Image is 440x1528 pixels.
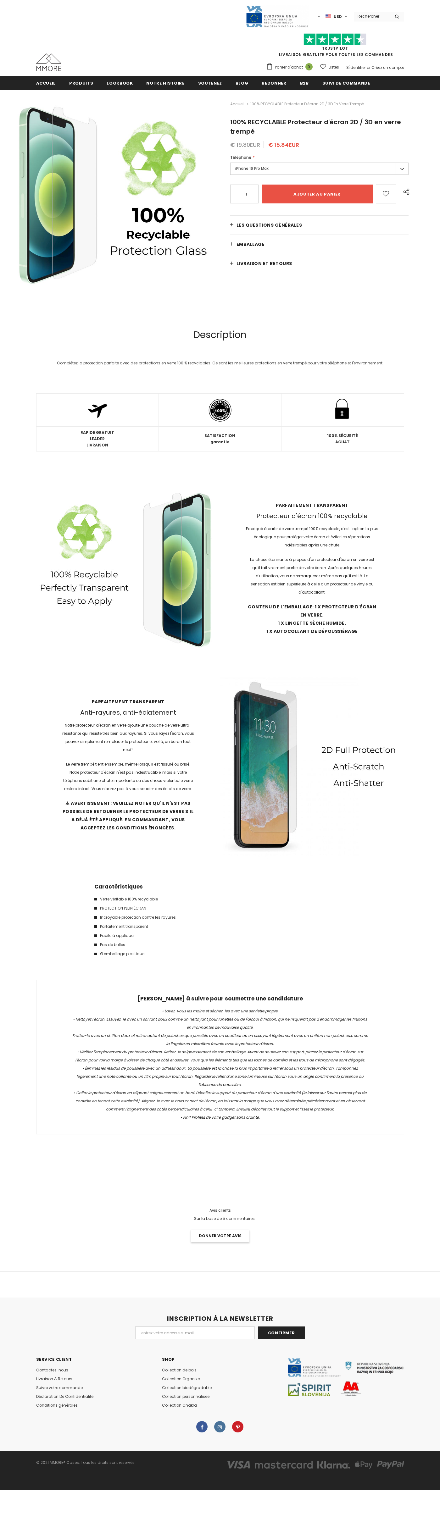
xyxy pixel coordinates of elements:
[230,118,401,136] span: 100% RECYCLABLE Protecteur d'écran 2D / 3D en verre trempé
[237,222,302,228] span: Les questions générales
[262,80,286,86] span: Redonner
[230,216,409,235] a: Les questions générales
[193,328,247,341] span: Description
[304,33,366,46] img: Faites confiance aux étoiles pilotes
[329,64,339,70] span: Listes
[107,80,133,86] span: Lookbook
[346,65,366,70] a: S'identifier
[162,1385,212,1390] span: Collection biodégradable
[162,1356,175,1362] span: SHOP
[162,1392,209,1401] a: Collection personnalisée
[62,709,194,717] h3: Anti-rayures, anti-éclatement
[246,603,378,635] strong: Contenu de l'emballage: 1 x protecteur d'écran en verre, 1 x lingette sèche humide, 1 x autocolla...
[69,80,93,86] span: Produits
[288,1358,404,1396] img: Javni Razpis
[36,1383,83,1392] a: Suivre votre commande
[237,241,265,247] span: EMBALLAGE
[230,254,409,273] a: Livraison et retours
[94,913,214,922] li: Incroyable protection contre les rayures
[36,1392,93,1401] a: Déclaration De Confidentialité
[209,1208,231,1213] span: Avis clients
[36,53,61,71] img: Cas MMORE
[246,502,378,508] strong: Parfaitement transparent
[354,12,390,21] input: Search Site
[162,1403,197,1408] span: Collection Chakra
[167,1314,273,1323] span: INSCRIPTION À LA NEWSLETTER
[72,1007,368,1121] p: • Lavez-vous les mains et séchez-les avec une serviette propre. • Nettoyez l'écran. Essuyez-le av...
[94,922,214,931] li: Parfaitement transparent
[230,235,409,254] a: EMBALLAGE
[230,155,251,160] span: Téléphone
[62,799,194,832] strong: ⚠ AVERTISSEMENT: veuillez noter qu'il n'est pas possible de retourner le protecteur de verre s'il...
[135,1326,255,1339] input: Email Address
[320,62,339,73] a: Listes
[327,433,358,438] strong: 100% SÉCURITÉ
[246,556,378,596] p: La chose étonnante à propos d'un protecteur d'écran en verre est qu'il fait vraiment partie de vo...
[36,80,56,86] span: Accueil
[36,479,220,662] img: Protecteur d'écran en verre transparent entièrement recyclable
[36,1376,72,1381] span: Livraison & Retours
[322,46,348,51] a: TrustPilot
[94,932,214,940] li: Facile à appliquer
[246,512,378,520] h3: Protecteur d'écran 100% recyclable
[86,442,108,448] strong: LIVRAISON
[230,141,260,149] span: € 19.80EUR
[94,904,214,912] li: PROTECTION PLEIN ÉCRAN
[107,76,133,90] a: Lookbook
[250,100,364,108] span: 100% RECYCLABLE Protecteur d'écran 2D / 3D en verre trempé
[162,1394,209,1399] span: Collection personnalisée
[246,525,378,549] p: Fabriqué à partir de verre trempé 100% recyclable, c'est l'option la plus écologique pour protége...
[322,80,370,86] span: Suivi de commande
[36,1458,215,1467] div: © 2021 MMORE® Cases. Tous les droits sont réservés.
[94,895,214,903] li: Verre véritable 100% recyclable
[237,260,292,267] span: Livraison et retours
[246,5,309,28] img: Javni Razpis
[36,1367,68,1373] span: Contactez-nous
[262,185,373,203] input: Ajouter au panier
[204,433,235,438] strong: SATISFACTION
[62,721,194,754] p: Notre protecteur d'écran en verre ajoute une couche de verre ultra-résistante qui résiste très bi...
[262,76,286,90] a: Redonner
[377,1461,404,1469] img: paypal
[198,80,222,86] span: soutenez
[268,141,299,149] span: € 15.84EUR
[62,699,194,705] strong: Parfaitement transparent
[36,1403,78,1408] span: Conditions générales
[36,76,56,90] a: Accueil
[230,100,244,108] a: Accueil
[275,64,303,70] span: Panier d'achat
[36,1385,83,1390] span: Suivre votre commande
[36,1375,72,1383] a: Livraison & Retours
[162,1375,200,1383] a: Collection Organika
[62,760,194,793] p: Le verre trempé tient ensemble, même lorsqu'il est fissuré ou brisé. Notre protecteur d'écran n'e...
[36,994,404,1003] h4: [PERSON_NAME] à suivre pour soumettre une candidature
[266,63,316,72] a: Panier d'achat 0
[162,1367,197,1373] span: Collection de bois
[36,1401,78,1410] a: Conditions générales
[36,360,404,366] div: Complétez la protection parfaite avec des protections en verre 100 % recyclables. Ce sont les mei...
[198,76,222,90] a: soutenez
[227,1461,250,1469] img: visa
[371,65,404,70] a: Créez un compte
[36,1366,68,1375] a: Contactez-nous
[266,36,404,57] span: LIVRAISON GRATUITE POUR TOUTES LES COMMANDES
[317,1461,350,1469] img: american_express
[81,430,114,435] strong: RAPIDE GRATUIT
[334,14,342,20] span: USD
[36,1356,72,1362] span: Service Client
[220,675,404,859] img: Protecteur d'écran anti-rayures et empreintes digitales
[322,76,370,90] a: Suivi de commande
[305,63,313,70] span: 0
[300,76,309,90] a: B2B
[258,1326,305,1339] input: Confirmer
[355,1461,372,1469] img: apple_pay
[146,80,184,86] span: Notre histoire
[162,1383,212,1392] a: Collection biodégradable
[191,1230,249,1242] a: Donner votre avis
[162,1401,197,1410] a: Collection Chakra
[162,1366,197,1375] a: Collection de bois
[335,439,350,445] strong: ACHAT
[36,1394,93,1399] span: Déclaration De Confidentialité
[210,439,229,445] strong: garantie
[236,76,248,90] a: Blog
